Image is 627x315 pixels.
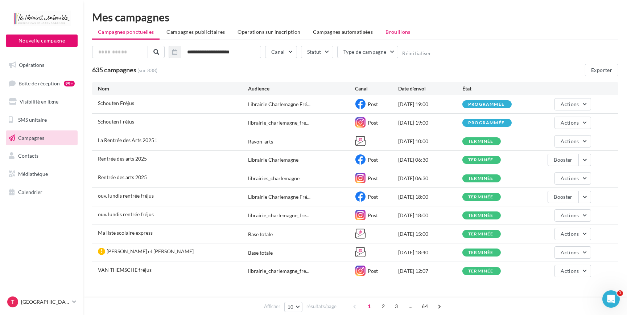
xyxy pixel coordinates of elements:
button: Exporter [585,64,618,76]
span: Post [368,175,378,181]
button: Actions [554,117,591,129]
div: Librairie Charlemagne [248,156,298,163]
span: Campagnes automatisées [313,29,373,35]
span: Campagnes [18,134,44,141]
span: Boîte de réception [18,80,60,86]
span: Post [368,157,378,163]
button: Actions [554,172,591,185]
a: Médiathèque [4,166,79,182]
span: Librairie Charlemagne Fré... [248,193,310,201]
div: terminée [468,158,494,162]
div: librairies_charlemagne [248,175,300,182]
span: Post [368,268,378,274]
div: Rayon_arts [248,138,273,145]
div: 99+ [64,81,75,86]
span: SMS unitaire [18,117,47,123]
span: librairie_charlemagne_fre... [248,267,309,275]
button: Booster [548,191,578,203]
div: programmée [468,121,504,125]
span: Rentrée des arts 2025 [98,156,147,162]
span: librairie_charlemagne_fre... [248,212,309,219]
span: Post [368,194,378,200]
div: Canal [355,85,398,92]
span: Schouten Fréjus [98,100,134,106]
span: (sur 838) [137,67,157,74]
div: terminée [468,269,494,274]
button: Actions [554,228,591,240]
button: Type de campagne [337,46,399,58]
span: ouv. lundis rentrée fréjus [98,193,154,199]
span: Contacts [18,153,38,159]
button: 10 [284,302,303,312]
div: [DATE] 18:00 [398,193,462,201]
span: Operations sur inscription [238,29,300,35]
a: Calendrier [4,185,79,200]
span: Miguel Bonnefoy et François-Henri Désérable [107,248,194,254]
span: Actions [561,120,579,126]
span: résultats/page [306,303,337,310]
div: Date d'envoi [398,85,462,92]
span: Actions [561,101,579,107]
div: [DATE] 18:40 [398,249,462,256]
a: Boîte de réception99+ [4,76,79,91]
div: État [462,85,527,92]
div: [DATE] 06:30 [398,156,462,163]
span: Schouten Fréjus [98,118,134,125]
span: Post [368,101,378,107]
span: ouv. lundis rentrée fréjus [98,211,154,217]
span: Actions [561,138,579,144]
button: Actions [554,209,591,222]
div: terminée [468,195,494,199]
a: Campagnes [4,130,79,146]
span: Post [368,120,378,126]
button: Booster [548,154,578,166]
span: Librairie Charlemagne Fré... [248,101,310,108]
span: Calendrier [18,189,42,195]
div: terminée [468,139,494,144]
button: Actions [554,98,591,110]
span: 1 [617,290,623,296]
div: [DATE] 12:07 [398,267,462,275]
span: VAN THEMSCHE fréjus [98,267,152,273]
a: Opérations [4,57,79,73]
button: Actions [554,246,591,259]
div: Base totale [248,231,273,238]
a: SMS unitaire [4,112,79,128]
div: [DATE] 10:00 [398,138,462,145]
span: Actions [561,175,579,181]
div: terminée [468,213,494,218]
span: librairie_charlemagne_fre... [248,119,309,126]
span: 3 [391,300,402,312]
span: Brouillons [385,29,411,35]
button: Canal [265,46,297,58]
button: Statut [301,46,333,58]
span: T [11,298,14,306]
div: [DATE] 19:00 [398,101,462,108]
button: Actions [554,135,591,148]
div: [DATE] 18:00 [398,212,462,219]
span: Ma liste scolaire express [98,230,153,236]
div: Audience [248,85,355,92]
span: Rentrée des arts 2025 [98,174,147,180]
div: terminée [468,250,494,255]
span: Campagnes publicitaires [166,29,225,35]
button: Réinitialiser [402,51,431,56]
span: 635 campagnes [92,66,136,74]
button: Nouvelle campagne [6,35,78,47]
span: Actions [561,212,579,218]
div: Base totale [248,249,273,257]
span: 2 [378,300,389,312]
div: [DATE] 19:00 [398,119,462,126]
a: Contacts [4,148,79,163]
span: 10 [288,304,294,310]
span: ... [405,300,416,312]
div: Nom [98,85,248,92]
span: Actions [561,231,579,237]
div: [DATE] 06:30 [398,175,462,182]
p: [GEOGRAPHIC_DATA] [21,298,69,306]
span: Visibilité en ligne [20,98,58,105]
div: terminée [468,176,494,181]
span: Post [368,212,378,218]
span: Actions [561,268,579,274]
span: Opérations [19,62,44,68]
